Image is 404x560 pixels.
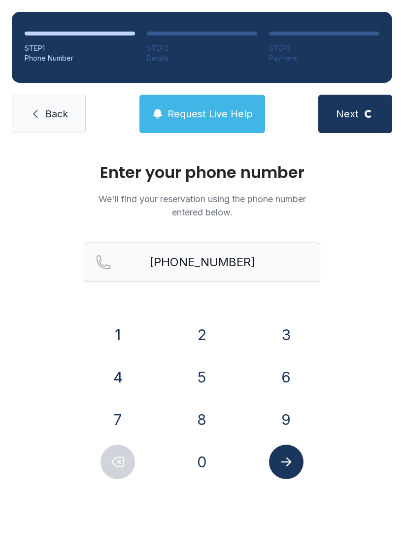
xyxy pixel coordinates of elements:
[84,192,320,219] p: We'll find your reservation using the phone number entered below.
[45,107,68,121] span: Back
[84,243,320,282] input: Reservation phone number
[185,317,219,352] button: 2
[185,445,219,479] button: 0
[269,402,303,437] button: 9
[269,360,303,394] button: 6
[147,43,257,53] div: STEP 2
[101,445,135,479] button: Delete number
[84,165,320,180] h1: Enter your phone number
[269,43,379,53] div: STEP 3
[336,107,359,121] span: Next
[101,360,135,394] button: 4
[185,402,219,437] button: 8
[269,445,303,479] button: Submit lookup form
[101,402,135,437] button: 7
[147,53,257,63] div: Details
[168,107,253,121] span: Request Live Help
[101,317,135,352] button: 1
[269,53,379,63] div: Payment
[185,360,219,394] button: 5
[25,43,135,53] div: STEP 1
[269,317,303,352] button: 3
[25,53,135,63] div: Phone Number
